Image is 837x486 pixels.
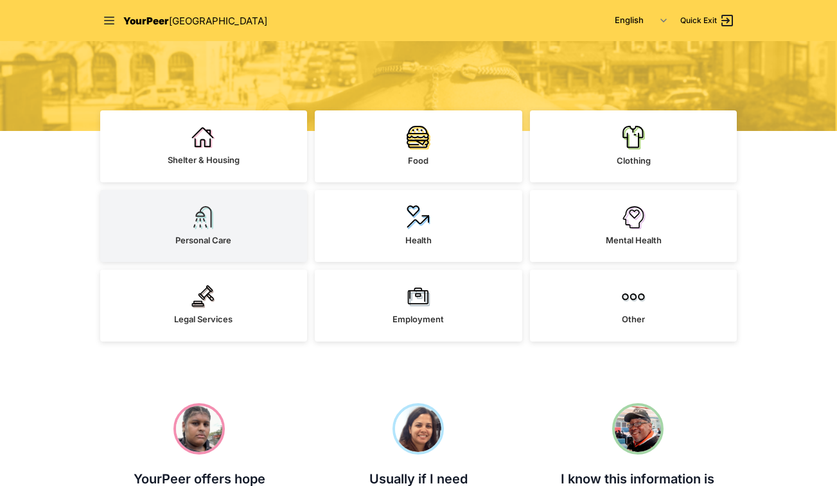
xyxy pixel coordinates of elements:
[530,110,737,182] a: Clothing
[622,314,645,324] span: Other
[680,15,717,26] span: Quick Exit
[606,235,662,245] span: Mental Health
[174,314,233,324] span: Legal Services
[530,190,737,262] a: Mental Health
[168,155,240,165] span: Shelter & Housing
[405,235,432,245] span: Health
[100,110,308,182] a: Shelter & Housing
[530,270,737,342] a: Other
[680,13,735,28] a: Quick Exit
[408,155,428,166] span: Food
[315,190,522,262] a: Health
[617,155,651,166] span: Clothing
[100,190,308,262] a: Personal Care
[123,13,267,29] a: YourPeer[GEOGRAPHIC_DATA]
[315,110,522,182] a: Food
[123,15,169,27] span: YourPeer
[392,314,444,324] span: Employment
[169,15,267,27] span: [GEOGRAPHIC_DATA]
[100,270,308,342] a: Legal Services
[315,270,522,342] a: Employment
[175,235,231,245] span: Personal Care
